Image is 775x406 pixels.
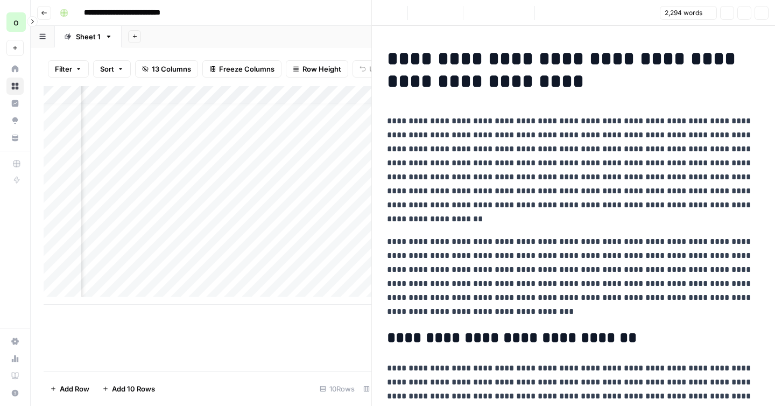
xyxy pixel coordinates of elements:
a: Sheet 1 [55,26,122,47]
span: 2,294 words [665,8,702,18]
button: Undo [353,60,394,78]
div: 10 Rows [315,380,359,397]
button: Workspace: opascope [6,9,24,36]
a: Home [6,60,24,78]
button: Filter [48,60,89,78]
button: Sort [93,60,131,78]
div: 11/13 Columns [359,380,422,397]
span: o [13,16,19,29]
span: Row Height [302,64,341,74]
span: Filter [55,64,72,74]
button: Freeze Columns [202,60,281,78]
a: Your Data [6,129,24,146]
div: Sheet 1 [76,31,101,42]
span: Add Row [60,383,89,394]
button: Add Row [44,380,96,397]
button: Help + Support [6,384,24,402]
a: Browse [6,78,24,95]
a: Insights [6,95,24,112]
span: Sort [100,64,114,74]
a: Settings [6,333,24,350]
a: Opportunities [6,112,24,129]
a: Learning Hub [6,367,24,384]
span: 13 Columns [152,64,191,74]
button: Row Height [286,60,348,78]
span: Freeze Columns [219,64,274,74]
a: Usage [6,350,24,367]
span: Add 10 Rows [112,383,155,394]
button: 2,294 words [660,6,717,20]
button: Add 10 Rows [96,380,161,397]
button: 13 Columns [135,60,198,78]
